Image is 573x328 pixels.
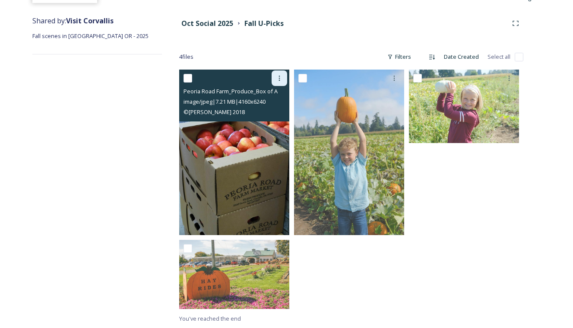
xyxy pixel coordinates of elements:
strong: Oct Social 2025 [181,19,233,28]
div: Filters [383,48,415,65]
span: Fall scenes in [GEOGRAPHIC_DATA] OR - 2025 [32,32,149,40]
span: Shared by: [32,16,114,25]
span: 4 file s [179,53,193,61]
span: image/jpeg | 7.21 MB | 4160 x 6240 [184,98,266,105]
span: You've reached the end [179,315,241,322]
span: Peoria Road Farm_Produce_Box of Apples_Mac_No Credit_Share.jpg [184,87,359,95]
img: Peoria Road Farm_Child with Pumpkin_Mac_No Credit_Share.jpg [409,70,519,143]
span: © [PERSON_NAME] 2018 [184,108,245,116]
img: Peoria Road Farm_Produce_Box of Apples_Mac_No Credit_Share.jpg [179,70,289,235]
img: Davis Family Farm.jpg [179,240,289,309]
strong: Visit Corvallis [66,16,114,25]
img: Peoria Road Farm_Kid with Pumpkin_Mac_No Credit_Share.jpg [294,70,404,235]
span: Select all [488,53,510,61]
div: Date Created [440,48,483,65]
strong: Fall U-Picks [244,19,284,28]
